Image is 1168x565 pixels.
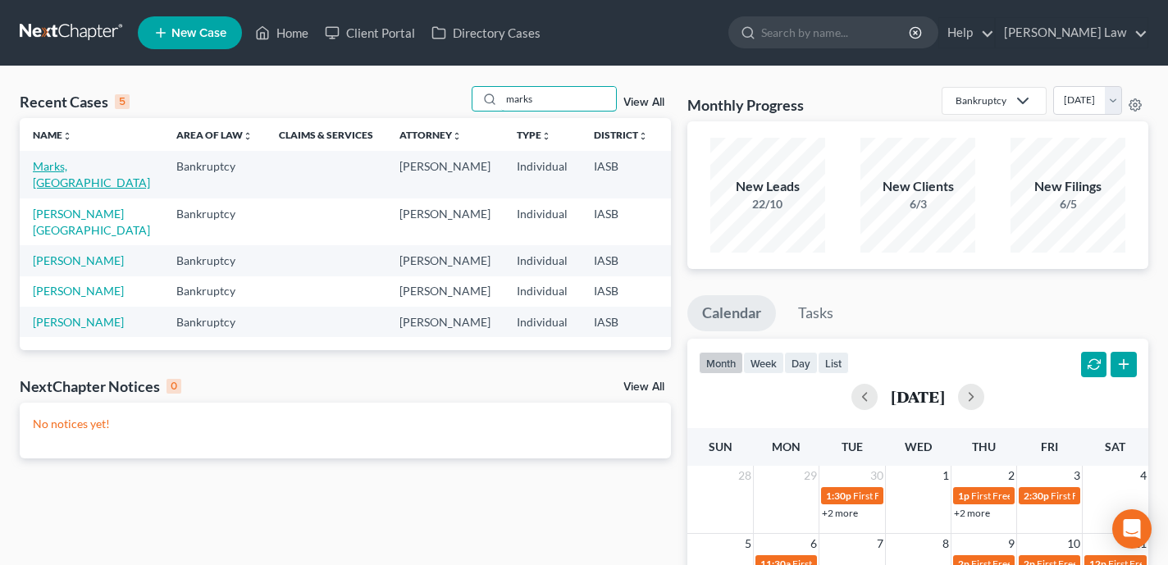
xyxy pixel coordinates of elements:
[517,129,551,141] a: Typeunfold_more
[709,440,732,453] span: Sun
[623,97,664,108] a: View All
[905,440,932,453] span: Wed
[163,245,266,276] td: Bankruptcy
[33,284,124,298] a: [PERSON_NAME]
[891,388,945,405] h2: [DATE]
[1065,534,1082,554] span: 10
[809,534,819,554] span: 6
[941,534,951,554] span: 8
[802,466,819,485] span: 29
[661,245,743,276] td: 7
[710,177,825,196] div: New Leads
[761,17,911,48] input: Search by name...
[1072,466,1082,485] span: 3
[661,307,743,337] td: 7
[826,490,851,502] span: 1:30p
[20,376,181,396] div: NextChapter Notices
[33,129,72,141] a: Nameunfold_more
[115,94,130,109] div: 5
[163,151,266,198] td: Bankruptcy
[581,151,661,198] td: IASB
[163,198,266,245] td: Bankruptcy
[1006,534,1016,554] span: 9
[20,92,130,112] div: Recent Cases
[452,131,462,141] i: unfold_more
[423,18,549,48] a: Directory Cases
[743,352,784,374] button: week
[317,18,423,48] a: Client Portal
[581,307,661,337] td: IASB
[581,245,661,276] td: IASB
[243,131,253,141] i: unfold_more
[176,129,253,141] a: Area of Lawunfold_more
[661,276,743,307] td: 7
[860,196,975,212] div: 6/3
[33,315,124,329] a: [PERSON_NAME]
[941,466,951,485] span: 1
[842,440,863,453] span: Tue
[710,196,825,212] div: 22/10
[1011,196,1125,212] div: 6/5
[33,159,150,189] a: Marks, [GEOGRAPHIC_DATA]
[167,379,181,394] div: 0
[939,18,994,48] a: Help
[972,440,996,453] span: Thu
[504,276,581,307] td: Individual
[386,276,504,307] td: [PERSON_NAME]
[266,118,386,151] th: Claims & Services
[996,18,1147,48] a: [PERSON_NAME] Law
[772,440,801,453] span: Mon
[399,129,462,141] a: Attorneyunfold_more
[783,295,848,331] a: Tasks
[784,352,818,374] button: day
[687,95,804,115] h3: Monthly Progress
[1112,509,1152,549] div: Open Intercom Messenger
[504,151,581,198] td: Individual
[33,253,124,267] a: [PERSON_NAME]
[594,129,648,141] a: Districtunfold_more
[661,198,743,245] td: 7
[163,307,266,337] td: Bankruptcy
[1105,440,1125,453] span: Sat
[33,207,150,237] a: [PERSON_NAME][GEOGRAPHIC_DATA]
[501,87,616,111] input: Search by name...
[958,490,970,502] span: 1p
[386,151,504,198] td: [PERSON_NAME]
[581,276,661,307] td: IASB
[875,534,885,554] span: 7
[386,245,504,276] td: [PERSON_NAME]
[1041,440,1058,453] span: Fri
[860,177,975,196] div: New Clients
[638,131,648,141] i: unfold_more
[1138,466,1148,485] span: 4
[661,151,743,198] td: 7
[623,381,664,393] a: View All
[737,466,753,485] span: 28
[386,198,504,245] td: [PERSON_NAME]
[954,507,990,519] a: +2 more
[822,507,858,519] a: +2 more
[171,27,226,39] span: New Case
[247,18,317,48] a: Home
[687,295,776,331] a: Calendar
[541,131,551,141] i: unfold_more
[699,352,743,374] button: month
[163,276,266,307] td: Bankruptcy
[504,198,581,245] td: Individual
[869,466,885,485] span: 30
[743,534,753,554] span: 5
[386,307,504,337] td: [PERSON_NAME]
[818,352,849,374] button: list
[62,131,72,141] i: unfold_more
[1006,466,1016,485] span: 2
[33,416,658,432] p: No notices yet!
[956,93,1006,107] div: Bankruptcy
[504,245,581,276] td: Individual
[1024,490,1049,502] span: 2:30p
[504,307,581,337] td: Individual
[1011,177,1125,196] div: New Filings
[581,198,661,245] td: IASB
